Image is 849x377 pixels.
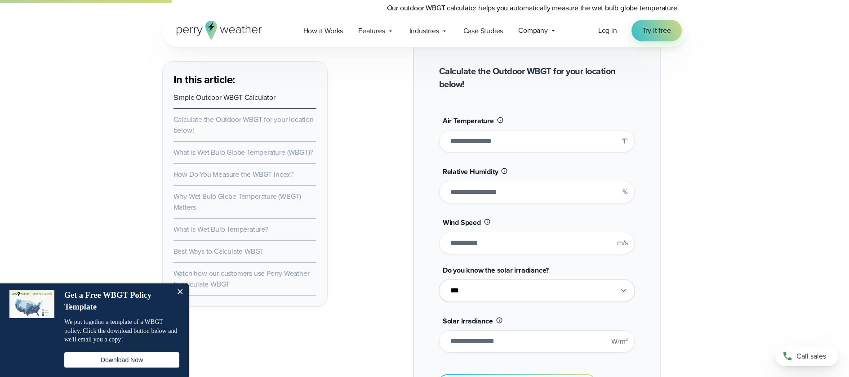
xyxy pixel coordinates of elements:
span: Air Temperature [443,116,494,126]
button: Download Now [64,352,179,368]
a: Case Studies [456,22,511,40]
span: Call sales [796,351,826,362]
button: Close [171,283,189,301]
span: Wind Speed [443,217,481,228]
a: Simple Outdoor WBGT Calculator [173,92,276,103]
a: What is Wet Bulb Globe Temperature (WBGT)? [173,147,313,157]
a: Why Wet Bulb Globe Temperature (WBGT) Matters [173,191,302,212]
span: Industries [409,26,439,36]
a: What is Wet Bulb Temperature? [173,224,268,234]
a: Watch how our customers use Perry Weather to calculate WBGT [173,268,310,289]
span: Features [358,26,385,36]
a: Try it free [631,20,682,41]
span: Case Studies [463,26,503,36]
a: Calculate the Outdoor WBGT for your location below! [173,114,314,135]
a: Best Ways to Calculate WBGT [173,246,264,256]
a: Call sales [775,346,838,366]
h4: Get a Free WBGT Policy Template [64,290,170,313]
span: Company [518,25,548,36]
h2: Calculate the Outdoor WBGT for your location below! [439,65,635,91]
p: Our outdoor WBGT calculator helps you automatically measure the wet bulb globe temperature quickl... [387,3,687,24]
span: Solar Irradiance [443,316,493,326]
span: Relative Humidity [443,166,498,177]
p: We put together a template of a WBGT policy. Click the download button below and we'll email you ... [64,318,179,344]
a: How Do You Measure the WBGT Index? [173,169,293,180]
span: Try it free [642,25,671,36]
a: Log in [598,25,617,36]
span: How it Works [303,26,343,36]
img: dialog featured image [9,290,54,318]
h3: In this article: [173,72,316,87]
a: How it Works [296,22,351,40]
span: Do you know the solar irradiance? [443,265,549,275]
